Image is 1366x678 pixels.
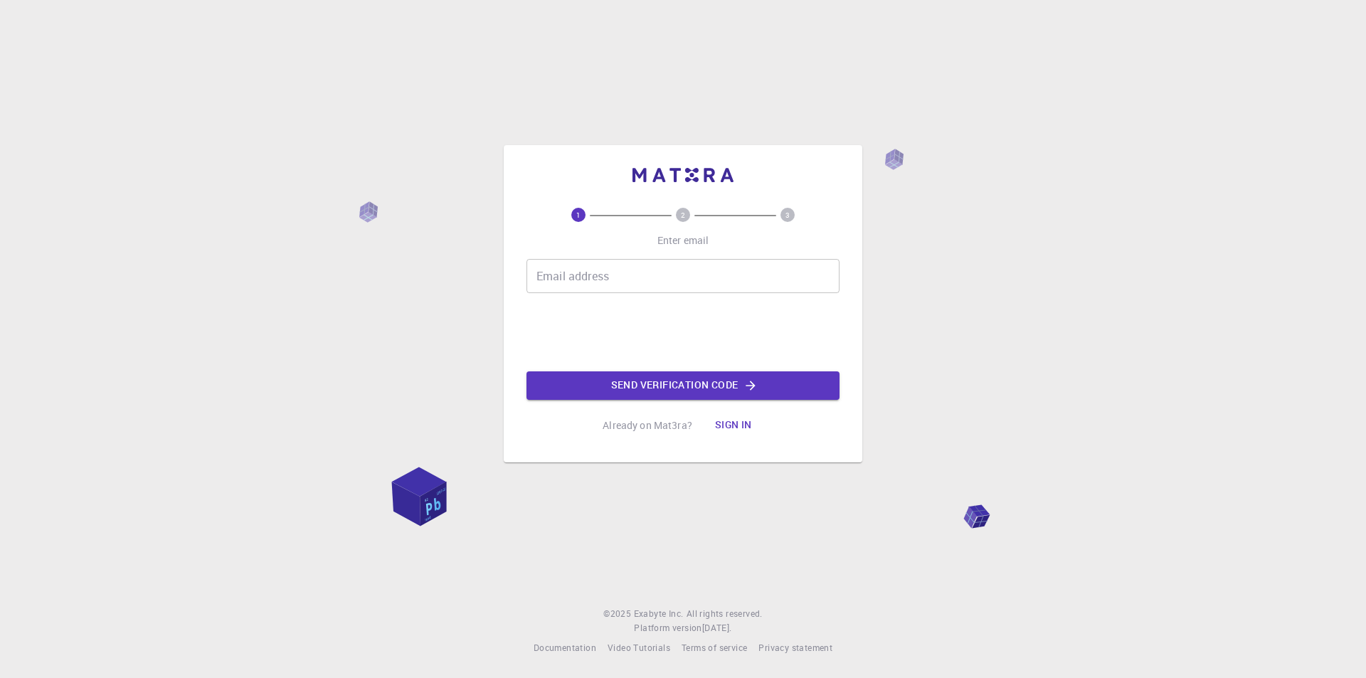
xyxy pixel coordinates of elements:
[526,371,840,400] button: Send verification code
[608,642,670,653] span: Video Tutorials
[603,607,633,621] span: © 2025
[682,642,747,653] span: Terms of service
[534,642,596,653] span: Documentation
[657,233,709,248] p: Enter email
[634,621,701,635] span: Platform version
[758,641,832,655] a: Privacy statement
[758,642,832,653] span: Privacy statement
[785,210,790,220] text: 3
[702,621,732,635] a: [DATE].
[576,210,581,220] text: 1
[603,418,692,433] p: Already on Mat3ra?
[702,622,732,633] span: [DATE] .
[634,607,684,621] a: Exabyte Inc.
[681,210,685,220] text: 2
[687,607,763,621] span: All rights reserved.
[704,411,763,440] button: Sign in
[634,608,684,619] span: Exabyte Inc.
[534,641,596,655] a: Documentation
[575,304,791,360] iframe: reCAPTCHA
[682,641,747,655] a: Terms of service
[608,641,670,655] a: Video Tutorials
